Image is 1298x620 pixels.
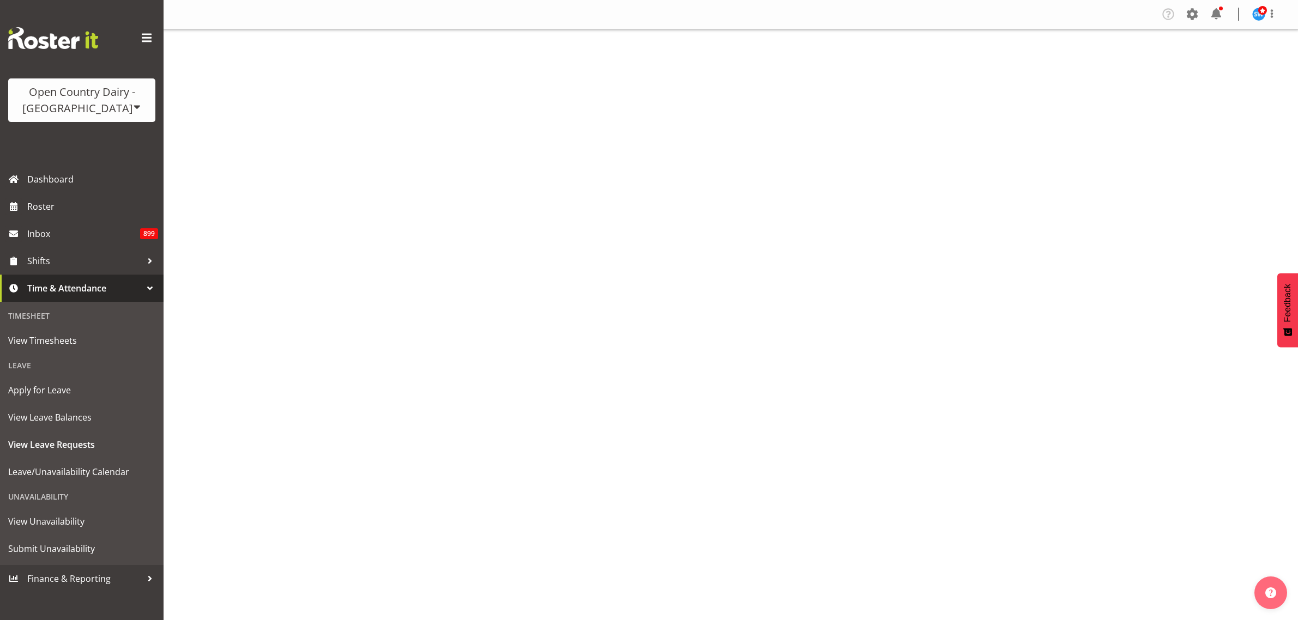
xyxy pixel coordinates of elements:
[3,305,161,327] div: Timesheet
[8,540,155,557] span: Submit Unavailability
[1265,587,1276,598] img: help-xxl-2.png
[3,485,161,508] div: Unavailability
[140,228,158,239] span: 899
[27,570,142,587] span: Finance & Reporting
[1277,273,1298,347] button: Feedback - Show survey
[3,508,161,535] a: View Unavailability
[3,431,161,458] a: View Leave Requests
[27,226,140,242] span: Inbox
[8,436,155,453] span: View Leave Requests
[3,327,161,354] a: View Timesheets
[19,84,144,117] div: Open Country Dairy - [GEOGRAPHIC_DATA]
[3,404,161,431] a: View Leave Balances
[27,171,158,187] span: Dashboard
[1252,8,1265,21] img: steve-webb8258.jpg
[8,382,155,398] span: Apply for Leave
[27,198,158,215] span: Roster
[27,253,142,269] span: Shifts
[8,27,98,49] img: Rosterit website logo
[8,332,155,349] span: View Timesheets
[3,354,161,376] div: Leave
[1283,284,1293,322] span: Feedback
[3,535,161,562] a: Submit Unavailability
[8,464,155,480] span: Leave/Unavailability Calendar
[3,458,161,485] a: Leave/Unavailability Calendar
[3,376,161,404] a: Apply for Leave
[8,513,155,530] span: View Unavailability
[8,409,155,426] span: View Leave Balances
[27,280,142,296] span: Time & Attendance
